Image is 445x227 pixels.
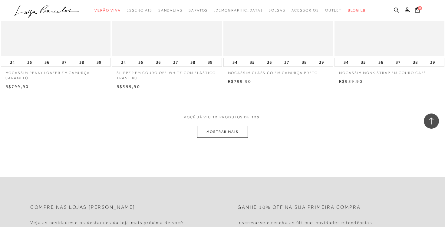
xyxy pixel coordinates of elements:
[171,58,180,66] button: 37
[325,5,342,16] a: categoryNavScreenReaderText
[292,5,319,16] a: categoryNavScreenReaderText
[213,115,218,126] span: 12
[269,8,285,12] span: Bolsas
[348,8,365,12] span: BLOG LB
[117,84,140,89] span: R$599,90
[206,58,214,66] button: 39
[94,8,120,12] span: Verão Viva
[197,126,248,138] button: MOSTRAR MAIS
[238,205,361,210] h2: Ganhe 10% off na sua primeira compra
[394,58,402,66] button: 37
[248,58,256,66] button: 35
[219,115,250,120] span: PRODUTOS DE
[127,5,152,16] a: categoryNavScreenReaderText
[428,58,437,66] button: 39
[30,205,135,210] h2: Compre nas lojas [PERSON_NAME]
[342,58,350,66] button: 34
[184,115,211,120] span: VOCê JÁ VIU
[137,58,145,66] button: 35
[231,58,239,66] button: 34
[325,8,342,12] span: Outlet
[127,8,152,12] span: Essenciais
[77,58,86,66] button: 38
[25,58,34,66] button: 35
[189,5,208,16] a: categoryNavScreenReaderText
[43,58,51,66] button: 36
[292,8,319,12] span: Acessórios
[317,58,326,66] button: 39
[95,58,103,66] button: 39
[413,7,422,15] button: 0
[30,220,185,225] h4: Veja as novidades e os destaques da loja mais próxima de você.
[348,5,365,16] a: BLOG LB
[335,67,444,76] a: MOCASSIM MONK STRAP EM COURO CAFÉ
[252,115,260,126] span: 125
[158,8,183,12] span: Sandálias
[60,58,68,66] button: 37
[189,8,208,12] span: Sapatos
[223,67,333,76] a: MOCASSIM CLÁSSICO EM CAMURÇA PRETO
[5,84,29,89] span: R$799,90
[119,58,128,66] button: 34
[339,79,363,84] span: R$959,90
[265,58,274,66] button: 36
[158,5,183,16] a: categoryNavScreenReaderText
[189,58,197,66] button: 38
[154,58,163,66] button: 36
[214,8,262,12] span: [DEMOGRAPHIC_DATA]
[112,67,222,81] a: SLIPPER EM COURO OFF-WHITE COM ELÁSTICO TRASEIRO
[238,220,374,225] h4: Inscreva-se e receba as últimas novidades e tendências.
[300,58,308,66] button: 38
[228,79,252,84] span: R$799,90
[1,67,111,81] a: MOCASSIM PENNY LOAFER EM CAMURÇA CARAMELO
[418,6,422,10] span: 0
[94,5,120,16] a: categoryNavScreenReaderText
[377,58,385,66] button: 36
[282,58,291,66] button: 37
[359,58,368,66] button: 35
[411,58,420,66] button: 38
[269,5,285,16] a: categoryNavScreenReaderText
[214,5,262,16] a: noSubCategoriesText
[8,58,17,66] button: 34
